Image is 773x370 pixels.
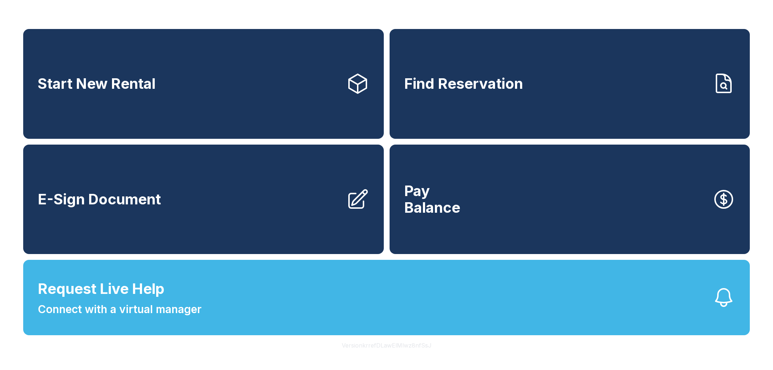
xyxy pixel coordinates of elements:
span: Find Reservation [404,75,523,92]
span: Pay Balance [404,183,460,216]
a: Start New Rental [23,29,384,139]
a: E-Sign Document [23,145,384,254]
span: E-Sign Document [38,191,161,208]
span: Connect with a virtual manager [38,301,201,317]
span: Request Live Help [38,278,165,300]
a: Find Reservation [390,29,750,139]
a: PayBalance [390,145,750,254]
button: VersionkrrefDLawElMlwz8nfSsJ [336,335,437,356]
button: Request Live HelpConnect with a virtual manager [23,260,750,335]
span: Start New Rental [38,75,155,92]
